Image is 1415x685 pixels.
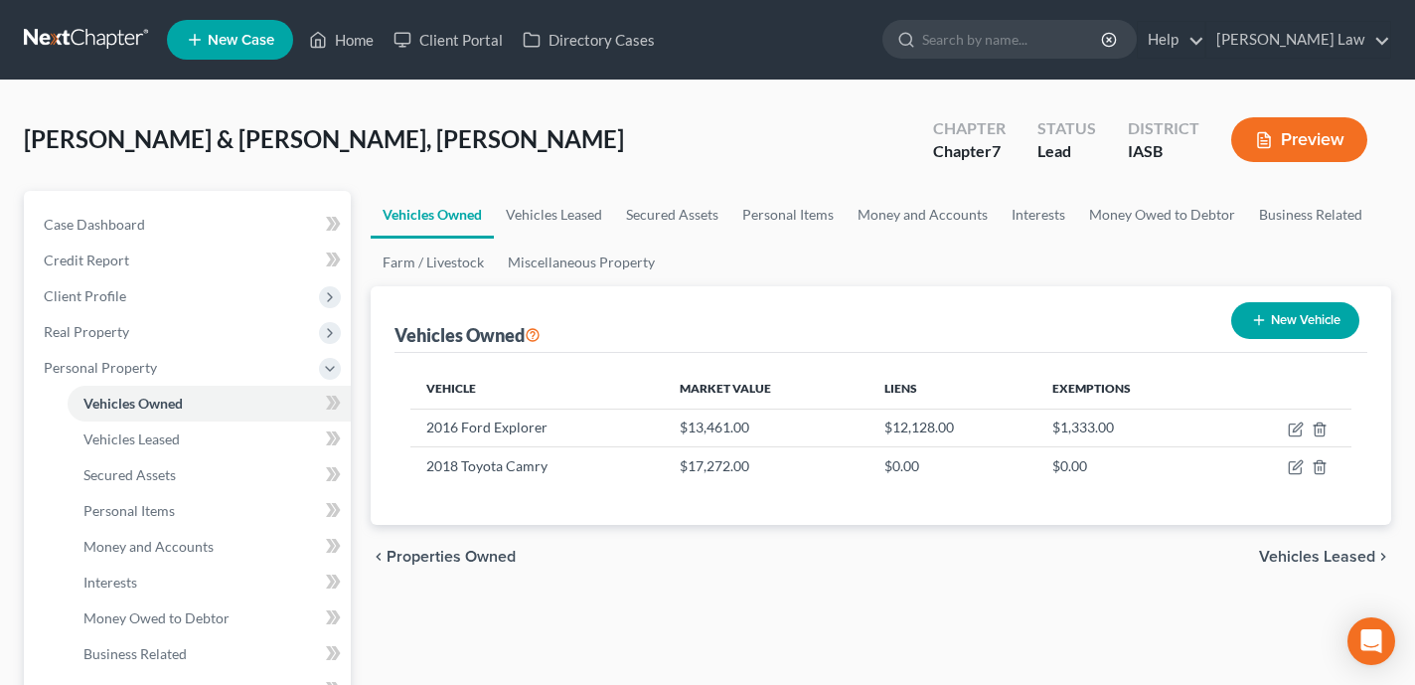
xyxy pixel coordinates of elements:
[208,33,274,48] span: New Case
[1247,191,1374,239] a: Business Related
[614,191,730,239] a: Secured Assets
[1231,302,1359,339] button: New Vehicle
[68,565,351,600] a: Interests
[44,359,157,376] span: Personal Property
[68,422,351,457] a: Vehicles Leased
[83,430,180,447] span: Vehicles Leased
[83,609,230,626] span: Money Owed to Debtor
[83,538,214,555] span: Money and Accounts
[1138,22,1204,58] a: Help
[992,141,1001,160] span: 7
[68,457,351,493] a: Secured Assets
[1000,191,1077,239] a: Interests
[494,191,614,239] a: Vehicles Leased
[83,645,187,662] span: Business Related
[1036,447,1219,485] td: $0.00
[387,549,516,565] span: Properties Owned
[868,409,1036,446] td: $12,128.00
[83,466,176,483] span: Secured Assets
[83,395,183,412] span: Vehicles Owned
[513,22,665,58] a: Directory Cases
[664,447,868,485] td: $17,272.00
[1036,409,1219,446] td: $1,333.00
[371,239,496,286] a: Farm / Livestock
[1259,549,1391,565] button: Vehicles Leased chevron_right
[28,243,351,278] a: Credit Report
[410,447,664,485] td: 2018 Toyota Camry
[933,117,1006,140] div: Chapter
[68,636,351,672] a: Business Related
[410,369,664,409] th: Vehicle
[28,207,351,243] a: Case Dashboard
[868,447,1036,485] td: $0.00
[1231,117,1367,162] button: Preview
[933,140,1006,163] div: Chapter
[868,369,1036,409] th: Liens
[922,21,1104,58] input: Search by name...
[410,409,664,446] td: 2016 Ford Explorer
[44,287,126,304] span: Client Profile
[1077,191,1247,239] a: Money Owed to Debtor
[68,493,351,529] a: Personal Items
[83,502,175,519] span: Personal Items
[44,323,129,340] span: Real Property
[68,386,351,422] a: Vehicles Owned
[371,549,516,565] button: chevron_left Properties Owned
[1347,617,1395,665] div: Open Intercom Messenger
[24,124,624,153] span: [PERSON_NAME] & [PERSON_NAME], [PERSON_NAME]
[1128,140,1199,163] div: IASB
[394,323,541,347] div: Vehicles Owned
[1375,549,1391,565] i: chevron_right
[371,191,494,239] a: Vehicles Owned
[83,574,137,591] span: Interests
[664,369,868,409] th: Market Value
[44,216,145,233] span: Case Dashboard
[1036,369,1219,409] th: Exemptions
[68,600,351,636] a: Money Owed to Debtor
[371,549,387,565] i: chevron_left
[299,22,384,58] a: Home
[496,239,667,286] a: Miscellaneous Property
[1206,22,1390,58] a: [PERSON_NAME] Law
[1037,140,1096,163] div: Lead
[664,409,868,446] td: $13,461.00
[1259,549,1375,565] span: Vehicles Leased
[730,191,846,239] a: Personal Items
[44,252,129,268] span: Credit Report
[1037,117,1096,140] div: Status
[384,22,513,58] a: Client Portal
[1128,117,1199,140] div: District
[846,191,1000,239] a: Money and Accounts
[68,529,351,565] a: Money and Accounts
